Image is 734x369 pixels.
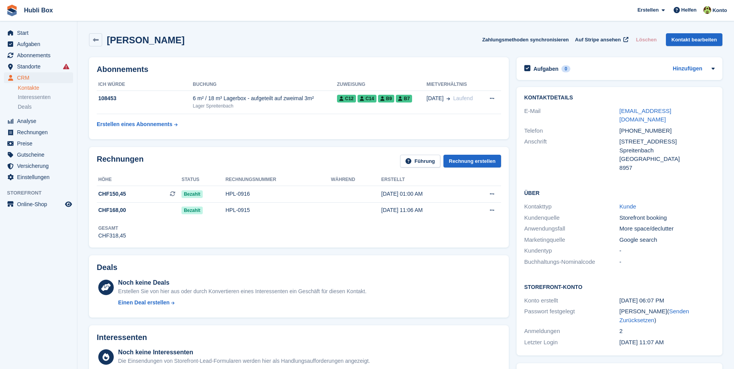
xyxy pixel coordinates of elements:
[575,36,621,44] span: Auf Stripe ansehen
[97,174,181,186] th: Höhe
[118,287,366,296] div: Erstellen Sie von hier aus oder durch Konvertieren eines Interessenten ein Geschäft für diesen Ko...
[619,339,664,345] time: 2025-09-17 09:07:27 UTC
[17,172,63,183] span: Einstellungen
[619,137,715,146] div: [STREET_ADDRESS]
[97,263,117,272] h2: Deals
[619,108,671,123] a: [EMAIL_ADDRESS][DOMAIN_NAME]
[524,95,715,101] h2: Kontaktdetails
[524,307,619,325] div: Passwort festgelegt
[118,278,366,287] div: Noch keine Deals
[118,348,370,357] div: Noch keine Interessenten
[534,65,559,72] h2: Aufgaben
[226,206,331,214] div: HPL-0915
[18,103,73,111] a: Deals
[21,4,56,17] a: Hubli Box
[97,65,501,74] h2: Abonnements
[524,137,619,172] div: Anschrift
[712,7,727,14] span: Konto
[681,6,697,14] span: Helfen
[4,39,73,50] a: menu
[4,149,73,160] a: menu
[226,190,331,198] div: HPL-0916
[337,95,356,102] span: C12
[381,174,467,186] th: Erstellt
[524,338,619,347] div: Letzter Login
[524,107,619,124] div: E-Mail
[4,61,73,72] a: menu
[619,146,715,155] div: Spreitenbach
[18,93,73,101] a: Interessenten
[63,63,69,70] i: Es sind Fehler bei der Synchronisierung von Smart-Einträgen aufgetreten
[633,33,660,46] button: Löschen
[426,79,482,91] th: Mietverhältnis
[97,333,147,342] h2: Interessenten
[17,27,63,38] span: Start
[524,296,619,305] div: Konto erstellt
[6,5,18,16] img: stora-icon-8386f47178a22dfd0bd8f6a31ec36ba5ce8667c1dd55bd0f319d3a0aa187defe.svg
[98,225,126,232] div: Gesamt
[331,174,381,186] th: Während
[4,199,73,210] a: Speisekarte
[524,327,619,336] div: Anmeldungen
[378,95,394,102] span: B9
[619,308,689,323] span: ( )
[17,127,63,138] span: Rechnungen
[4,172,73,183] a: menu
[619,307,715,325] div: [PERSON_NAME]
[619,258,715,266] div: -
[4,116,73,126] a: menu
[443,155,501,167] a: Rechnung erstellen
[4,161,73,171] a: menu
[64,200,73,209] a: Vorschau-Shop
[181,174,226,186] th: Status
[524,214,619,222] div: Kundenquelle
[17,138,63,149] span: Preise
[381,190,467,198] div: [DATE] 01:00 AM
[619,224,715,233] div: More space/declutter
[482,33,569,46] button: Zahlungsmethoden synchronisieren
[118,299,366,307] a: Einen Deal erstellen
[193,102,337,109] div: Lager Spreitenbach
[97,117,178,132] a: Erstellen eines Abonnements
[18,94,51,101] span: Interessenten
[118,357,370,365] div: Die Einsendungen von Storefront-Lead-Formularen werden hier als Handlungsaufforderungen angezeigt.
[97,94,193,102] div: 108453
[17,39,63,50] span: Aufgaben
[4,27,73,38] a: menu
[98,190,126,198] span: CHF150,45
[524,126,619,135] div: Telefon
[619,236,715,244] div: Google search
[193,94,337,102] div: 6 m² / 18 m³ Lagerbox - aufgeteilt auf zweimal 3m²
[703,6,711,14] img: Luca Space4you
[4,127,73,138] a: menu
[572,33,630,46] a: Auf Stripe ansehen
[17,116,63,126] span: Analyse
[4,72,73,83] a: menu
[98,206,126,214] span: CHF168,00
[619,164,715,173] div: 8957
[181,190,203,198] span: Bezahlt
[524,246,619,255] div: Kundentyp
[4,138,73,149] a: menu
[400,155,440,167] a: Führung
[98,232,126,240] div: CHF318,45
[673,65,702,73] a: Hinzufügen
[358,95,376,102] span: C14
[17,50,63,61] span: Abonnements
[17,199,63,210] span: Online-Shop
[524,224,619,233] div: Anwendungsfall
[118,299,169,307] div: Einen Deal erstellen
[226,174,331,186] th: Rechnungsnummer
[17,161,63,171] span: Versicherung
[524,189,715,196] h2: Über
[524,236,619,244] div: Marketingquelle
[17,61,63,72] span: Standorte
[426,94,443,102] span: [DATE]
[4,50,73,61] a: menu
[524,283,715,290] h2: Storefront-Konto
[18,103,32,111] span: Deals
[337,79,426,91] th: Zuweisung
[396,95,412,102] span: B7
[524,258,619,266] div: Buchhaltungs-Nominalcode
[619,308,689,323] a: Senden Zurücksetzen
